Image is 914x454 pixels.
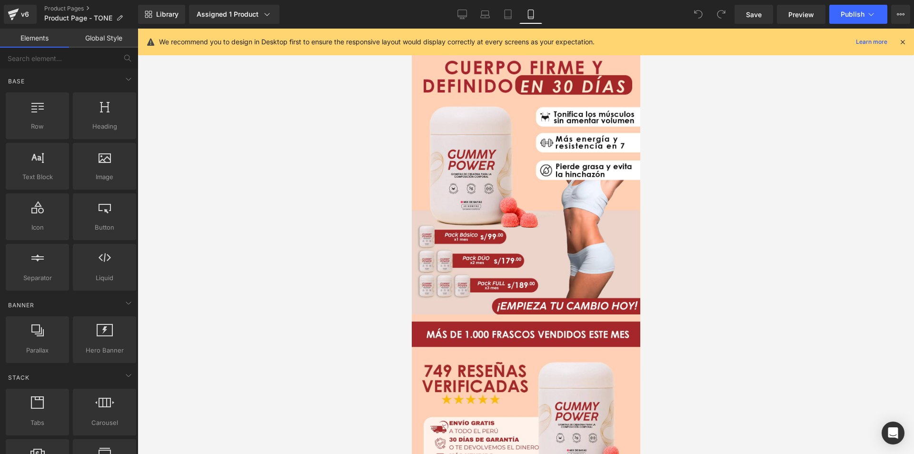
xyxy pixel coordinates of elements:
[7,77,26,86] span: Base
[197,10,272,19] div: Assigned 1 Product
[76,172,133,182] span: Image
[159,37,595,47] p: We recommend you to design in Desktop first to ensure the responsive layout would display correct...
[76,418,133,428] span: Carousel
[76,121,133,131] span: Heading
[19,8,31,20] div: v6
[9,121,66,131] span: Row
[4,5,37,24] a: v6
[519,5,542,24] a: Mobile
[829,5,887,24] button: Publish
[451,5,474,24] a: Desktop
[474,5,497,24] a: Laptop
[852,36,891,48] a: Learn more
[788,10,814,20] span: Preview
[841,10,864,18] span: Publish
[9,273,66,283] span: Separator
[497,5,519,24] a: Tablet
[9,222,66,232] span: Icon
[712,5,731,24] button: Redo
[44,14,112,22] span: Product Page - TONE
[882,422,904,444] div: Open Intercom Messenger
[7,301,35,310] span: Banner
[156,10,179,19] span: Library
[76,273,133,283] span: Liquid
[777,5,825,24] a: Preview
[44,5,138,12] a: Product Pages
[76,222,133,232] span: Button
[9,418,66,428] span: Tabs
[9,172,66,182] span: Text Block
[891,5,910,24] button: More
[689,5,708,24] button: Undo
[138,5,185,24] a: New Library
[7,373,30,382] span: Stack
[746,10,762,20] span: Save
[9,345,66,355] span: Parallax
[69,29,138,48] a: Global Style
[76,345,133,355] span: Hero Banner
